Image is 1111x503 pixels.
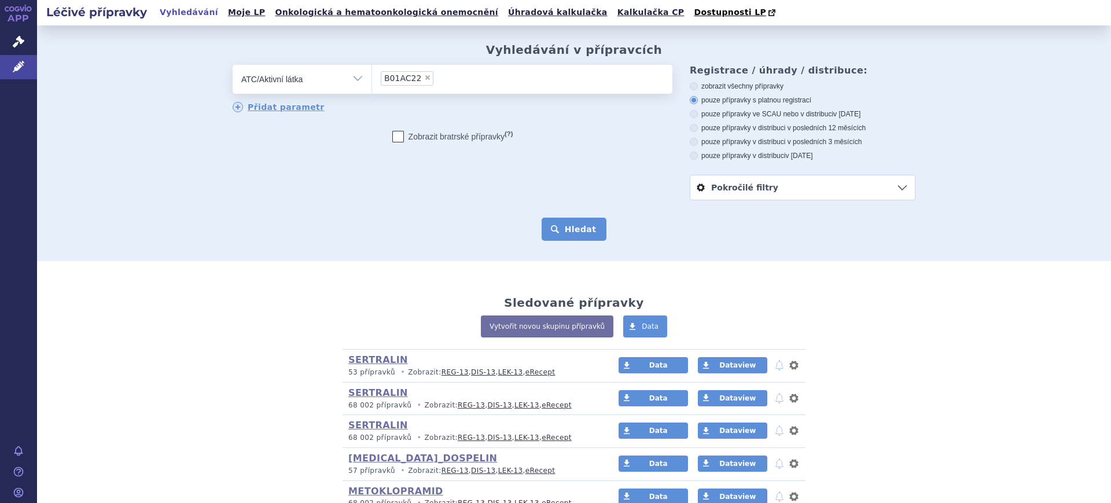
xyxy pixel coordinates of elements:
[514,401,539,409] a: LEK-13
[698,390,767,406] a: Dataview
[442,467,469,475] a: REG-13
[458,401,485,409] a: REG-13
[774,391,785,405] button: notifikace
[690,137,915,146] label: pouze přípravky v distribuci v posledních 3 měsících
[348,467,395,475] span: 57 přípravků
[498,467,523,475] a: LEK-13
[525,467,555,475] a: eRecept
[348,368,597,377] p: Zobrazit: , , ,
[833,110,860,118] span: v [DATE]
[348,453,497,464] a: [MEDICAL_DATA]_DOSPELIN
[785,152,812,160] span: v [DATE]
[37,4,156,20] h2: Léčivé přípravky
[384,74,421,82] span: PRASUGREL
[690,175,915,200] a: Pokročilé filtry
[486,43,663,57] h2: Vyhledávání v přípravcích
[348,486,443,497] a: METOKLOPRAMID
[348,387,408,398] a: SERTRALIN
[614,5,688,20] a: Kalkulačka CP
[442,368,469,376] a: REG-13
[623,315,667,337] a: Data
[424,74,431,81] span: ×
[348,466,597,476] p: Zobrazit: , , ,
[414,433,425,443] i: •
[774,424,785,438] button: notifikace
[649,394,668,402] span: Data
[542,218,607,241] button: Hledat
[487,401,512,409] a: DIS-13
[690,5,781,21] a: Dostupnosti LP
[348,401,411,409] span: 68 002 přípravků
[398,466,408,476] i: •
[392,131,513,142] label: Zobrazit bratrské přípravky
[719,361,756,369] span: Dataview
[649,493,668,501] span: Data
[504,296,644,310] h2: Sledované přípravky
[690,65,915,76] h3: Registrace / úhrady / distribuce:
[233,102,325,112] a: Přidat parametr
[719,394,756,402] span: Dataview
[471,368,495,376] a: DIS-13
[514,434,539,442] a: LEK-13
[698,456,767,472] a: Dataview
[271,5,502,20] a: Onkologická a hematoonkologická onemocnění
[481,315,613,337] a: Vytvořit novou skupinu přípravků
[719,493,756,501] span: Dataview
[719,460,756,468] span: Dataview
[348,420,408,431] a: SERTRALIN
[505,130,513,138] abbr: (?)
[348,401,597,410] p: Zobrazit: , , ,
[542,434,572,442] a: eRecept
[774,457,785,471] button: notifikace
[788,424,800,438] button: nastavení
[694,8,766,17] span: Dostupnosti LP
[505,5,611,20] a: Úhradová kalkulačka
[788,358,800,372] button: nastavení
[348,433,597,443] p: Zobrazit: , , ,
[690,82,915,91] label: zobrazit všechny přípravky
[398,368,408,377] i: •
[498,368,523,376] a: LEK-13
[774,358,785,372] button: notifikace
[649,361,668,369] span: Data
[690,109,915,119] label: pouze přípravky ve SCAU nebo v distribuci
[619,456,688,472] a: Data
[642,322,658,331] span: Data
[619,423,688,439] a: Data
[225,5,268,20] a: Moje LP
[690,151,915,160] label: pouze přípravky v distribuci
[348,434,411,442] span: 68 002 přípravků
[719,427,756,435] span: Dataview
[458,434,485,442] a: REG-13
[698,423,767,439] a: Dataview
[690,123,915,133] label: pouze přípravky v distribuci v posledních 12 měsících
[348,354,408,365] a: SERTRALIN
[619,390,688,406] a: Data
[348,368,395,376] span: 53 přípravků
[156,5,222,20] a: Vyhledávání
[619,357,688,373] a: Data
[788,457,800,471] button: nastavení
[525,368,555,376] a: eRecept
[471,467,495,475] a: DIS-13
[414,401,425,410] i: •
[690,96,915,105] label: pouze přípravky s platnou registrací
[698,357,767,373] a: Dataview
[649,460,668,468] span: Data
[487,434,512,442] a: DIS-13
[542,401,572,409] a: eRecept
[437,71,443,85] input: B01AC22
[788,391,800,405] button: nastavení
[649,427,668,435] span: Data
